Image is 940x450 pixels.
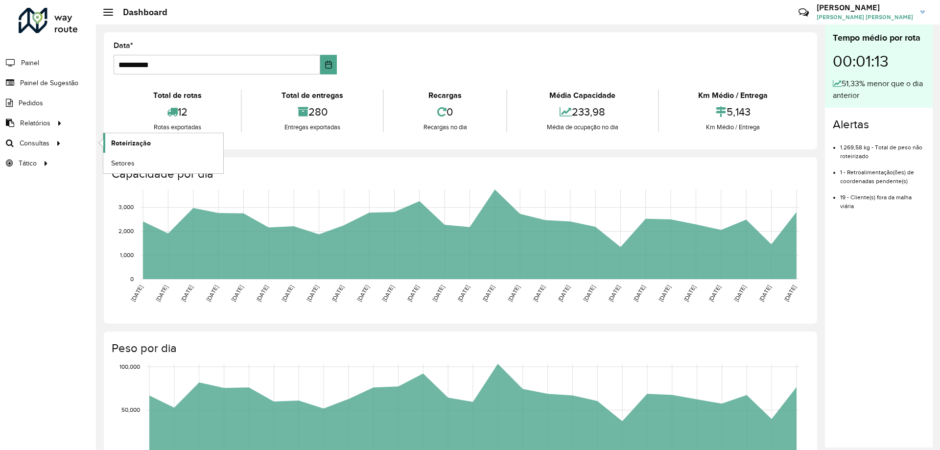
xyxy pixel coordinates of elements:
[112,167,807,181] h4: Capacidade por dia
[682,284,697,303] text: [DATE]
[386,90,504,101] div: Recargas
[817,3,913,12] h3: [PERSON_NAME]
[381,284,395,303] text: [DATE]
[118,228,134,235] text: 2,000
[833,31,925,45] div: Tempo médio por rota
[130,276,134,282] text: 0
[244,90,380,101] div: Total de entregas
[840,136,925,161] li: 1.269,58 kg - Total de peso não roteirizado
[557,284,571,303] text: [DATE]
[155,284,169,303] text: [DATE]
[111,158,135,168] span: Setores
[661,122,805,132] div: Km Médio / Entrega
[733,284,747,303] text: [DATE]
[19,158,37,168] span: Tático
[793,2,814,23] a: Contato Rápido
[20,78,78,88] span: Painel de Sugestão
[330,284,345,303] text: [DATE]
[758,284,772,303] text: [DATE]
[386,101,504,122] div: 0
[116,101,238,122] div: 12
[19,98,43,108] span: Pedidos
[244,122,380,132] div: Entregas exportadas
[510,90,655,101] div: Média Capacidade
[833,78,925,101] div: 51,33% menor que o dia anterior
[840,161,925,186] li: 1 - Retroalimentação(ões) de coordenadas pendente(s)
[607,284,621,303] text: [DATE]
[707,284,722,303] text: [DATE]
[21,58,39,68] span: Painel
[783,284,797,303] text: [DATE]
[244,101,380,122] div: 280
[121,407,140,413] text: 50,000
[130,284,144,303] text: [DATE]
[661,101,805,122] div: 5,143
[20,118,50,128] span: Relatórios
[230,284,244,303] text: [DATE]
[356,284,370,303] text: [DATE]
[116,122,238,132] div: Rotas exportadas
[114,40,133,51] label: Data
[406,284,420,303] text: [DATE]
[481,284,495,303] text: [DATE]
[118,204,134,211] text: 3,000
[116,90,238,101] div: Total de rotas
[103,133,223,153] a: Roteirização
[205,284,219,303] text: [DATE]
[120,252,134,258] text: 1,000
[305,284,320,303] text: [DATE]
[111,138,151,148] span: Roteirização
[456,284,470,303] text: [DATE]
[431,284,446,303] text: [DATE]
[507,284,521,303] text: [DATE]
[817,13,913,22] span: [PERSON_NAME] [PERSON_NAME]
[180,284,194,303] text: [DATE]
[281,284,295,303] text: [DATE]
[833,118,925,132] h4: Alertas
[840,186,925,211] li: 19 - Cliente(s) fora da malha viária
[255,284,269,303] text: [DATE]
[833,45,925,78] div: 00:01:13
[532,284,546,303] text: [DATE]
[632,284,646,303] text: [DATE]
[386,122,504,132] div: Recargas no dia
[113,7,167,18] h2: Dashboard
[112,341,807,355] h4: Peso por dia
[582,284,596,303] text: [DATE]
[510,101,655,122] div: 233,98
[103,153,223,173] a: Setores
[658,284,672,303] text: [DATE]
[20,138,49,148] span: Consultas
[119,363,140,370] text: 100,000
[320,55,337,74] button: Choose Date
[510,122,655,132] div: Média de ocupação no dia
[661,90,805,101] div: Km Médio / Entrega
